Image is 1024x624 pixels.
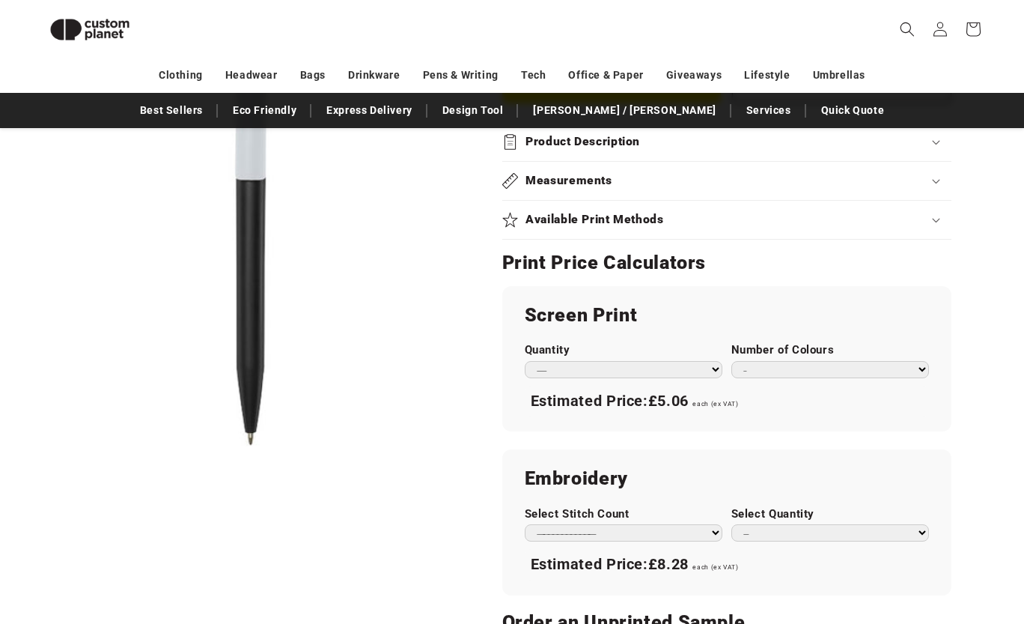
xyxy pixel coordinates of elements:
[502,251,951,275] h2: Print Price Calculators
[502,123,951,161] summary: Product Description
[525,134,640,150] h2: Product Description
[132,97,210,124] a: Best Sellers
[423,62,499,88] a: Pens & Writing
[525,212,664,228] h2: Available Print Methods
[502,201,951,239] summary: Available Print Methods
[666,62,722,88] a: Giveaways
[891,13,924,46] summary: Search
[525,303,929,327] h2: Screen Print
[814,97,892,124] a: Quick Quote
[525,507,722,521] label: Select Stitch Count
[692,400,738,408] span: each (ex VAT)
[525,97,723,124] a: [PERSON_NAME] / [PERSON_NAME]
[731,343,929,357] label: Number of Colours
[319,97,420,124] a: Express Delivery
[435,97,511,124] a: Design Tool
[37,6,142,53] img: Custom Planet
[525,173,612,189] h2: Measurements
[225,62,278,88] a: Headwear
[521,62,546,88] a: Tech
[525,467,929,491] h2: Embroidery
[502,162,951,200] summary: Measurements
[348,62,400,88] a: Drinkware
[300,62,326,88] a: Bags
[739,97,799,124] a: Services
[648,392,689,410] span: £5.06
[525,343,722,357] label: Quantity
[525,386,929,417] div: Estimated Price:
[949,552,1024,624] iframe: Chat Widget
[813,62,865,88] a: Umbrellas
[648,555,689,573] span: £8.28
[692,563,738,571] span: each (ex VAT)
[731,507,929,521] label: Select Quantity
[37,22,465,450] media-gallery: Gallery Viewer
[525,549,929,581] div: Estimated Price:
[568,62,643,88] a: Office & Paper
[159,62,203,88] a: Clothing
[744,62,790,88] a: Lifestyle
[225,97,304,124] a: Eco Friendly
